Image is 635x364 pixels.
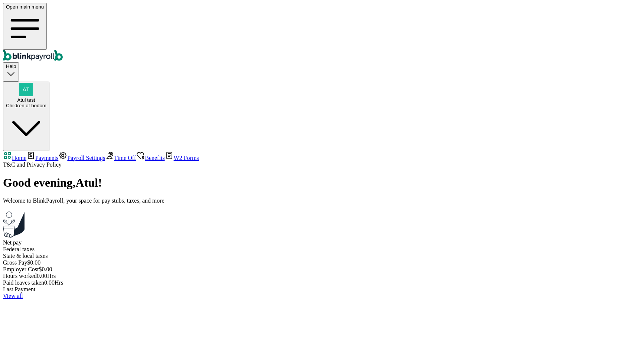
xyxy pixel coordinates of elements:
[3,82,49,151] button: Atul testChildren of bodom
[17,97,35,103] span: Atul test
[26,155,58,161] a: Payments
[3,246,632,253] div: Federal taxes
[3,197,632,204] p: Welcome to BlinkPayroll, your space for pay stubs, taxes, and more
[3,161,62,168] span: and
[58,155,105,161] a: Payroll Settings
[508,284,635,364] iframe: Chat Widget
[3,273,37,279] span: Hours worked
[39,266,52,272] span: $ 0.00
[3,62,19,81] button: Help
[3,151,632,168] nav: Team Member Portal Sidebar
[67,155,105,161] span: Payroll Settings
[145,155,165,161] span: Benefits
[3,3,47,50] button: Open main menu
[3,210,25,238] img: Plant illustration
[3,259,27,266] span: Gross Pay
[105,155,136,161] a: Time Off
[6,63,16,69] span: Help
[165,155,199,161] a: W2 Forms
[174,155,199,161] span: W2 Forms
[6,4,44,10] span: Open main menu
[27,259,40,266] span: $ 0.00
[27,161,62,168] span: Privacy Policy
[3,3,632,62] nav: Global
[136,155,165,161] a: Benefits
[3,293,23,299] a: View all
[3,266,39,272] span: Employer Cost
[12,155,26,161] span: Home
[3,286,632,293] div: Last Payment
[37,273,56,279] span: 0.00 Hrs
[3,279,44,286] span: Paid leaves taken
[35,155,58,161] span: Payments
[6,103,46,108] div: Children of bodom
[3,239,632,246] div: Net pay
[3,176,632,190] h1: Good evening , Atul !
[3,161,15,168] span: T&C
[3,155,26,161] a: Home
[3,253,632,259] div: State & local taxes
[44,279,63,286] span: 0.00 Hrs
[114,155,136,161] span: Time Off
